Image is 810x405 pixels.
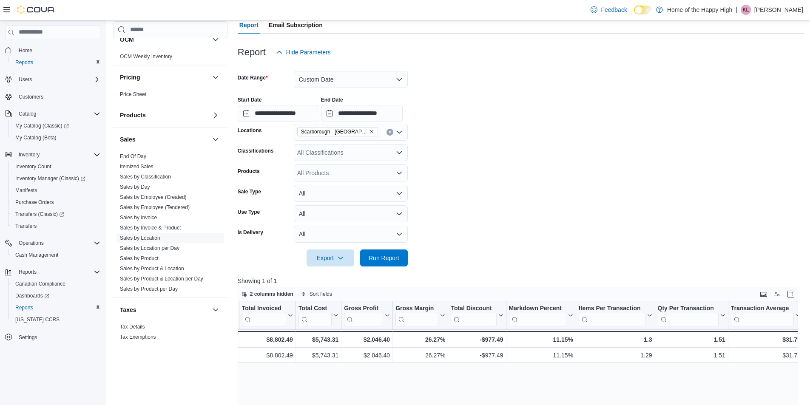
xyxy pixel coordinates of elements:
[2,237,104,249] button: Operations
[587,1,630,18] a: Feedback
[2,44,104,57] button: Home
[15,74,35,85] button: Users
[15,331,100,342] span: Settings
[120,153,146,159] a: End Of Day
[9,132,104,144] button: My Catalog (Beta)
[12,250,100,260] span: Cash Management
[12,185,40,195] a: Manifests
[395,350,445,360] div: 26.27%
[15,45,100,56] span: Home
[12,250,62,260] a: Cash Management
[210,134,221,144] button: Sales
[579,334,652,345] div: 1.3
[120,255,159,262] span: Sales by Product
[634,6,652,14] input: Dark Mode
[9,120,104,132] a: My Catalog (Classic)
[9,278,104,290] button: Canadian Compliance
[250,291,293,297] span: 2 columns hidden
[120,135,136,144] h3: Sales
[396,149,403,156] button: Open list of options
[759,289,769,299] button: Keyboard shortcuts
[736,5,737,15] p: |
[120,53,172,60] span: OCM Weekly Inventory
[113,89,227,103] div: Pricing
[396,129,403,136] button: Open list of options
[9,290,104,302] a: Dashboards
[19,93,43,100] span: Customers
[298,334,338,345] div: $5,743.31
[396,170,403,176] button: Open list of options
[120,255,159,261] a: Sales by Product
[741,5,751,15] div: Kiera Laughton
[657,350,725,360] div: 1.51
[5,41,100,365] nav: Complex example
[579,304,645,312] div: Items Per Transaction
[509,304,566,326] div: Markdown Percent
[387,129,393,136] button: Clear input
[120,324,145,330] a: Tax Details
[15,238,100,248] span: Operations
[657,304,725,326] button: Qty Per Transaction
[301,127,367,136] span: Scarborough - [GEOGRAPHIC_DATA] - Fire & Flower
[15,304,33,311] span: Reports
[210,110,221,120] button: Products
[15,150,43,160] button: Inventory
[242,334,293,345] div: $8,802.49
[286,48,331,57] span: Hide Parameters
[238,96,262,103] label: Start Date
[120,266,184,272] a: Sales by Product & Location
[120,245,179,252] span: Sales by Location per Day
[451,350,503,360] div: -$977.49
[210,305,221,315] button: Taxes
[298,289,335,299] button: Sort fields
[2,266,104,278] button: Reports
[120,111,209,119] button: Products
[120,194,187,200] a: Sales by Employee (Created)
[15,332,40,343] a: Settings
[120,173,171,180] span: Sales by Classification
[120,224,181,231] span: Sales by Invoice & Product
[310,291,332,297] span: Sort fields
[120,35,209,44] button: OCM
[238,289,297,299] button: 2 columns hidden
[269,17,323,34] span: Email Subscription
[120,91,146,98] span: Price Sheet
[238,74,268,81] label: Date Range
[294,226,408,243] button: All
[344,334,390,345] div: $2,046.40
[15,45,36,56] a: Home
[238,277,804,285] p: Showing 1 of 1
[120,204,190,210] a: Sales by Employee (Tendered)
[294,185,408,202] button: All
[15,134,57,141] span: My Catalog (Beta)
[15,91,100,102] span: Customers
[12,173,89,184] a: Inventory Manager (Classic)
[657,334,725,345] div: 1.51
[120,174,171,180] a: Sales by Classification
[15,223,37,229] span: Transfers
[19,110,36,117] span: Catalog
[120,35,134,44] h3: OCM
[12,161,100,172] span: Inventory Count
[12,185,100,195] span: Manifests
[12,57,37,68] a: Reports
[120,54,172,59] a: OCM Weekly Inventory
[369,254,399,262] span: Run Report
[242,304,293,326] button: Total Invoiced
[657,304,718,326] div: Qty Per Transaction
[15,74,100,85] span: Users
[731,304,801,326] button: Transaction Average
[120,235,160,241] a: Sales by Location
[12,133,100,143] span: My Catalog (Beta)
[9,161,104,173] button: Inventory Count
[298,350,338,360] div: $5,743.31
[12,279,100,289] span: Canadian Compliance
[238,105,319,122] input: Press the down key to open a popover containing a calendar.
[298,304,338,326] button: Total Cost
[601,6,627,14] span: Feedback
[120,91,146,97] a: Price Sheet
[239,17,259,34] span: Report
[238,127,262,134] label: Locations
[210,34,221,45] button: OCM
[307,249,354,266] button: Export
